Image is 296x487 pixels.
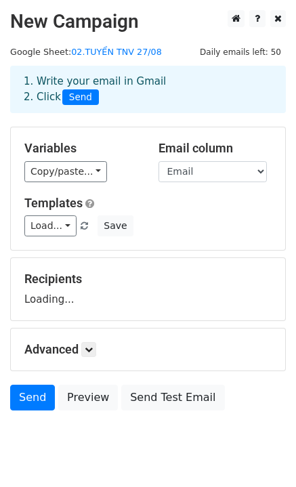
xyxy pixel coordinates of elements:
[24,161,107,182] a: Copy/paste...
[158,141,272,156] h5: Email column
[195,47,286,57] a: Daily emails left: 50
[24,272,272,287] h5: Recipients
[121,385,224,410] a: Send Test Email
[62,89,99,106] span: Send
[10,385,55,410] a: Send
[24,141,138,156] h5: Variables
[14,74,282,105] div: 1. Write your email in Gmail 2. Click
[71,47,162,57] a: 02.TUYỂN TNV 27/08
[58,385,118,410] a: Preview
[24,196,83,210] a: Templates
[195,45,286,60] span: Daily emails left: 50
[24,272,272,307] div: Loading...
[98,215,133,236] button: Save
[24,342,272,357] h5: Advanced
[10,10,286,33] h2: New Campaign
[10,47,162,57] small: Google Sheet:
[24,215,77,236] a: Load...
